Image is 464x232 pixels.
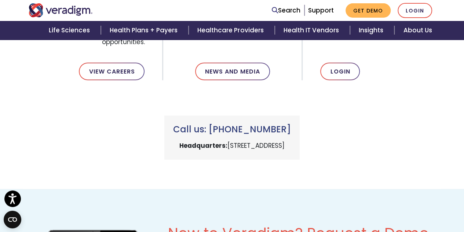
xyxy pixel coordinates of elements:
a: Search [272,6,300,15]
a: Healthcare Providers [189,21,274,40]
a: Health Plans + Payers [101,21,189,40]
a: Health IT Vendors [275,21,350,40]
a: View Careers [79,63,145,80]
img: Veradigm logo [29,3,93,17]
a: Login [398,3,432,18]
h3: Call us: [PHONE_NUMBER] [173,124,291,135]
iframe: Drift Chat Widget [318,24,455,223]
button: Open CMP widget [4,211,21,228]
a: Support [308,6,334,15]
a: About Us [394,21,441,40]
a: News and Media [195,63,270,80]
strong: Headquarters: [179,141,227,150]
a: Get Demo [346,3,391,18]
a: Insights [350,21,394,40]
a: Life Sciences [40,21,101,40]
p: [STREET_ADDRESS] [173,141,291,151]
